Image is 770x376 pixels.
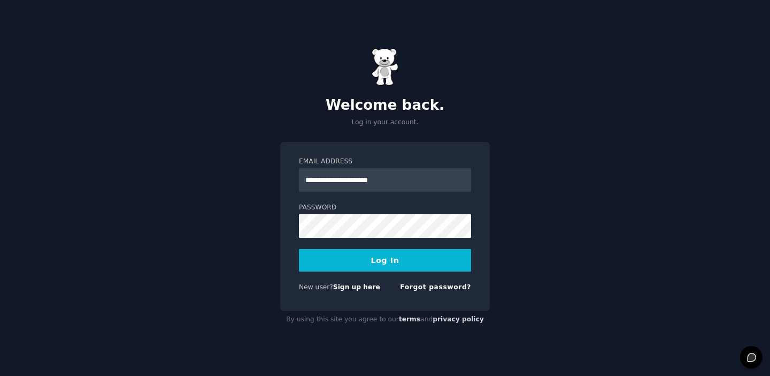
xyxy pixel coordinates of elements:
label: Email Address [299,157,471,167]
a: terms [399,315,420,323]
button: Log In [299,249,471,272]
span: New user? [299,283,333,291]
a: Forgot password? [400,283,471,291]
a: privacy policy [433,315,484,323]
h2: Welcome back. [280,97,490,114]
p: Log in your account. [280,118,490,127]
label: Password [299,203,471,213]
a: Sign up here [333,283,380,291]
img: Gummy Bear [372,48,398,86]
div: By using this site you agree to our and [280,311,490,328]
